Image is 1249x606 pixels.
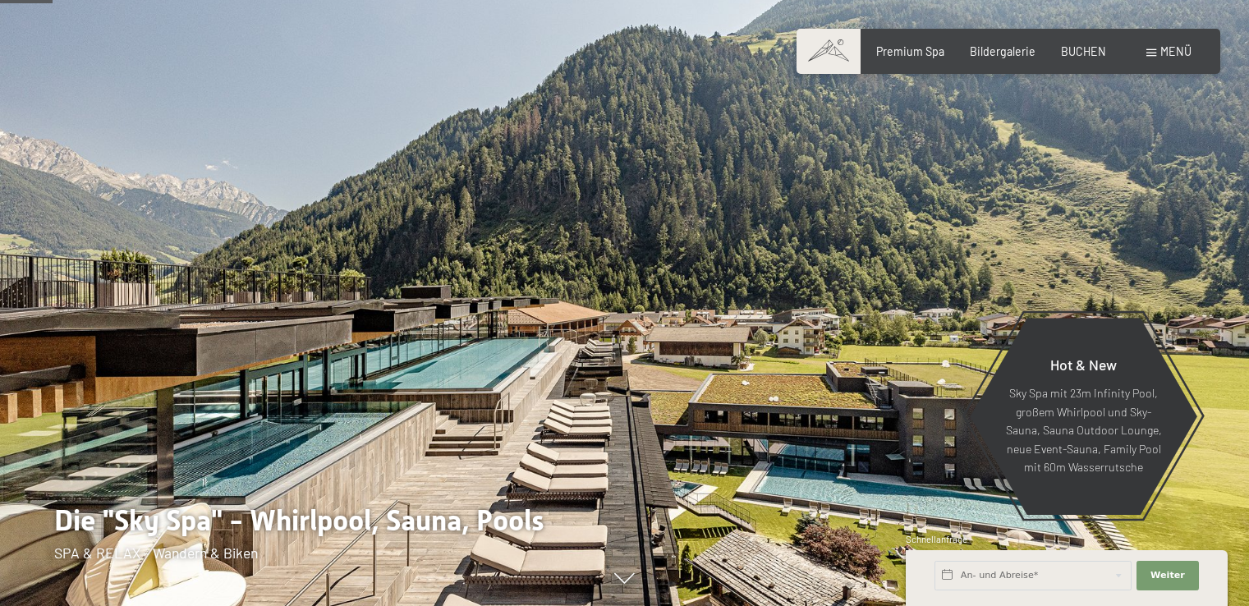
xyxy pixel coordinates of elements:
[1150,569,1185,582] span: Weiter
[876,44,944,58] a: Premium Spa
[1050,356,1117,374] span: Hot & New
[1005,384,1162,477] p: Sky Spa mit 23m Infinity Pool, großem Whirlpool und Sky-Sauna, Sauna Outdoor Lounge, neue Event-S...
[1061,44,1106,58] a: BUCHEN
[969,317,1198,516] a: Hot & New Sky Spa mit 23m Infinity Pool, großem Whirlpool und Sky-Sauna, Sauna Outdoor Lounge, ne...
[1136,561,1199,590] button: Weiter
[1160,44,1192,58] span: Menü
[970,44,1035,58] a: Bildergalerie
[906,534,967,544] span: Schnellanfrage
